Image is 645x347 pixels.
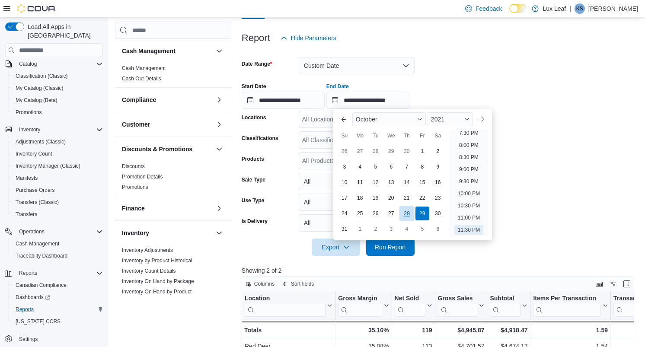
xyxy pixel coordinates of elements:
a: Dashboards [9,291,106,303]
div: Cash Management [115,63,231,87]
span: Purchase Orders [12,185,103,195]
li: 9:00 PM [456,164,482,175]
span: Washington CCRS [12,316,103,327]
label: Is Delivery [242,218,268,225]
li: 10:00 PM [454,188,483,199]
span: Catalog [19,60,37,67]
span: Discounts [122,163,145,170]
div: day-14 [400,175,414,189]
li: 7:30 PM [456,128,482,138]
a: Inventory Manager (Classic) [12,161,84,171]
span: Settings [16,334,103,344]
span: Traceabilty Dashboard [12,251,103,261]
div: day-4 [353,160,367,174]
button: Finance [122,204,212,213]
span: Inventory On Hand by Product [122,288,192,295]
span: Inventory Manager (Classic) [12,161,103,171]
span: 2021 [431,116,444,123]
div: day-27 [384,207,398,220]
span: Columns [254,280,275,287]
div: Button. Open the year selector. 2021 is currently selected. [428,112,473,126]
a: Manifests [12,173,41,183]
ul: Time [449,130,489,237]
span: Transfers [16,211,37,218]
span: Load All Apps in [GEOGRAPHIC_DATA] [24,22,103,40]
div: day-18 [353,191,367,205]
a: Promotion Details [122,174,163,180]
span: Promotions [12,107,103,118]
div: day-11 [353,175,367,189]
button: Enter fullscreen [622,279,632,289]
button: Reports [9,303,106,315]
span: Inventory Count Details [122,267,176,274]
span: Operations [16,226,103,237]
button: Sort fields [279,279,317,289]
div: day-22 [415,191,429,205]
button: Gross Margin [338,295,389,317]
div: day-3 [384,222,398,236]
h3: Inventory [122,229,149,237]
a: Dashboards [12,292,54,302]
div: Su [338,129,351,143]
a: Cash Management [122,65,166,71]
span: Inventory by Product Historical [122,257,192,264]
div: day-10 [338,175,351,189]
div: day-4 [400,222,414,236]
button: My Catalog (Classic) [9,82,106,94]
div: Tu [369,129,383,143]
button: Transfers [9,208,106,220]
p: Lux Leaf [543,3,566,14]
a: Inventory Count [12,149,56,159]
button: Subtotal [490,295,527,317]
button: Items Per Transaction [533,295,608,317]
div: $4,918.47 [490,325,527,335]
span: Dashboards [16,294,50,301]
span: Cash Management [122,65,166,72]
span: Manifests [12,173,103,183]
span: Cash Management [16,240,59,247]
span: Inventory Transactions [122,299,174,306]
button: Manifests [9,172,106,184]
button: Location [245,295,332,317]
button: [US_STATE] CCRS [9,315,106,328]
a: Purchase Orders [12,185,58,195]
div: Gross Margin [338,295,382,317]
a: Inventory On Hand by Package [122,278,194,284]
a: Cash Management [12,239,63,249]
span: My Catalog (Beta) [12,95,103,105]
span: Inventory On Hand by Package [122,278,194,285]
div: Subtotal [490,295,520,317]
div: day-5 [415,222,429,236]
span: My Catalog (Classic) [16,85,64,92]
div: day-17 [338,191,351,205]
span: Transfers [12,209,103,220]
button: Cash Management [9,238,106,250]
span: Cash Management [12,239,103,249]
div: day-9 [431,160,445,174]
div: We [384,129,398,143]
button: Finance [214,203,224,213]
a: Canadian Compliance [12,280,70,290]
div: day-29 [384,144,398,158]
div: Sa [431,129,445,143]
a: Cash Out Details [122,76,161,82]
a: Inventory Transactions [122,299,174,305]
div: October, 2021 [337,143,446,237]
div: day-21 [400,191,414,205]
input: Dark Mode [509,4,527,13]
div: Discounts & Promotions [115,161,231,196]
button: Hide Parameters [277,29,340,47]
div: 35.16% [338,325,389,335]
li: 8:30 PM [456,152,482,162]
span: Settings [19,336,38,343]
a: Discounts [122,163,145,169]
span: My Catalog (Beta) [16,97,57,104]
span: Reports [12,304,103,315]
span: Inventory Manager (Classic) [16,162,80,169]
div: Mo [353,129,367,143]
h3: Report [242,33,270,43]
button: Catalog [2,58,106,70]
div: day-27 [353,144,367,158]
span: KS [576,3,583,14]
